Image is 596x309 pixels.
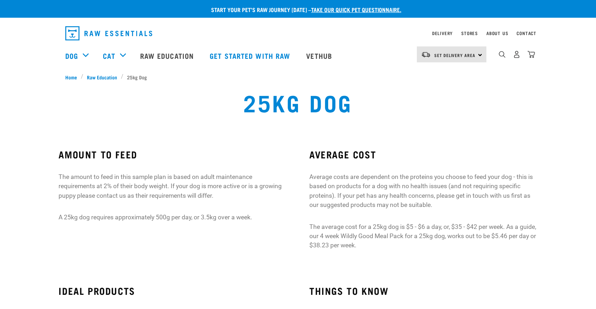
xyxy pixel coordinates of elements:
nav: breadcrumbs [65,73,531,81]
span: Raw Education [87,73,117,81]
a: About Us [486,32,508,34]
p: The average cost for a 25kg dog is $5 - $6 a day, or, $35 - $42 per week. As a guide, our 4 week ... [309,222,537,250]
img: home-icon-1@2x.png [499,51,506,58]
h3: AMOUNT TO FEED [59,149,287,160]
h3: AVERAGE COST [309,149,537,160]
img: home-icon@2x.png [528,51,535,58]
p: The amount to feed in this sample plan is based on adult maintenance requirements at 2% of their ... [59,172,287,200]
img: user.png [513,51,520,58]
a: Raw Education [83,73,121,81]
nav: dropdown navigation [60,23,536,43]
h1: 25kg Dog [243,89,353,115]
span: Set Delivery Area [434,54,475,56]
p: A 25kg dog requires approximately 500g per day, or 3.5kg over a week. [59,213,287,222]
p: Average costs are dependent on the proteins you choose to feed your dog - this is based on produc... [309,172,537,210]
a: Dog [65,50,78,61]
span: Home [65,73,77,81]
a: Stores [461,32,478,34]
a: Cat [103,50,115,61]
a: take our quick pet questionnaire. [311,8,401,11]
a: Get started with Raw [203,41,299,70]
a: Home [65,73,81,81]
a: Contact [517,32,536,34]
a: Delivery [432,32,453,34]
h3: IDEAL PRODUCTS [59,285,287,296]
a: Raw Education [133,41,203,70]
img: Raw Essentials Logo [65,26,152,40]
a: Vethub [299,41,341,70]
h3: THINGS TO KNOW [309,285,537,296]
img: van-moving.png [421,51,431,58]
